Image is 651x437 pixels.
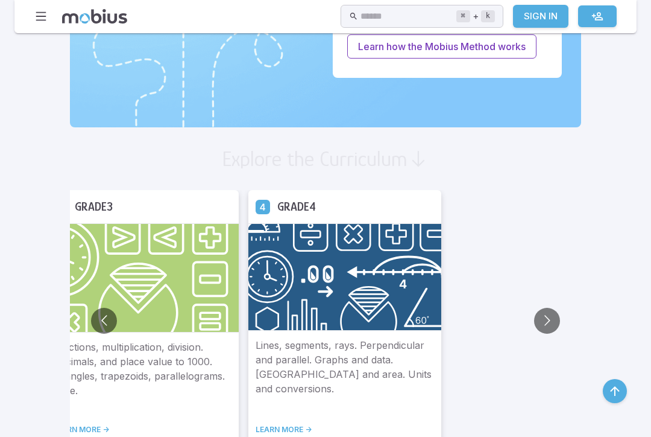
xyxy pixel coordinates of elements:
[256,425,434,435] a: LEARN MORE ->
[513,5,568,28] a: Sign In
[256,199,270,214] a: Grade 4
[481,10,495,22] kbd: k
[456,9,495,24] div: +
[456,10,470,22] kbd: ⌘
[53,340,231,410] p: Fractions, multiplication, division. Decimals, and place value to 1000. Triangles, trapezoids, pa...
[75,197,113,216] h5: Grade 3
[248,223,441,331] img: Grade 4
[358,39,526,54] p: Learn how the Mobius Method works
[91,308,117,334] button: Go to previous slide
[347,34,536,59] a: Learn how the Mobius Method works
[53,425,231,435] a: LEARN MORE ->
[277,197,316,216] h5: Grade 4
[534,308,560,334] button: Go to next slide
[46,223,239,333] img: Grade 3
[256,338,434,410] p: Lines, segments, rays. Perpendicular and parallel. Graphs and data. [GEOGRAPHIC_DATA] and area. U...
[222,147,407,171] h2: Explore the Curriculum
